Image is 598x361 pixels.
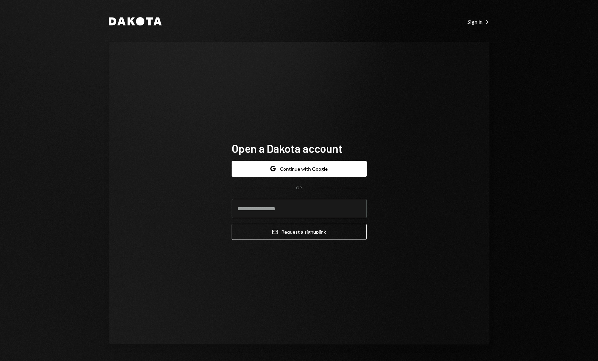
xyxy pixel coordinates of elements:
h1: Open a Dakota account [232,141,367,155]
div: OR [296,185,302,191]
button: Continue with Google [232,161,367,177]
button: Request a signuplink [232,224,367,240]
a: Sign in [467,18,489,25]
